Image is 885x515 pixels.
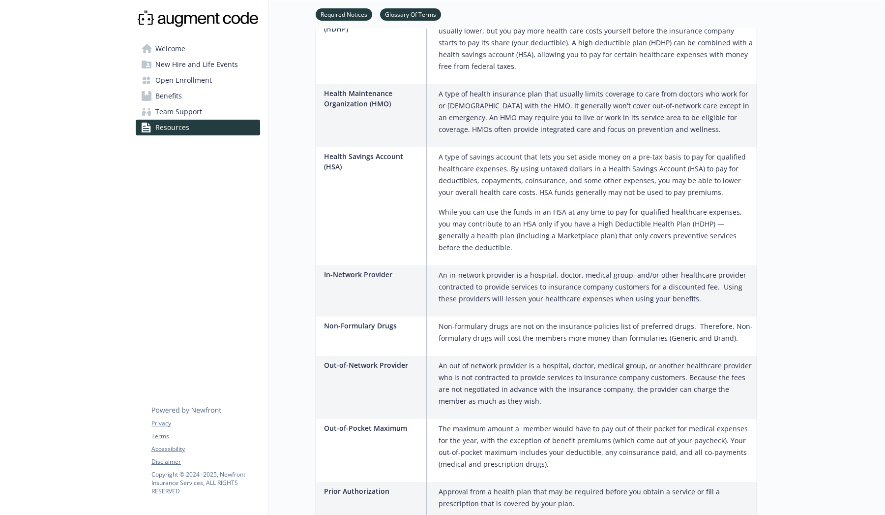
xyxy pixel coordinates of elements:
a: Accessibility [151,445,260,453]
span: Open Enrollment [155,72,212,88]
a: Benefits [136,88,260,104]
p: Prior Authorization [324,486,422,496]
p: A type of savings account that lets you set aside money on a pre-tax basis to pay for qualified h... [439,151,753,198]
p: Approval from a health plan that may be required before you obtain a service or fill a prescripti... [439,486,753,510]
p: An in-network provider is a hospital, doctor, medical group, and/or other healthcare provider con... [439,269,753,305]
a: Required Notices [316,9,372,19]
p: Out-of-Pocket Maximum [324,423,422,433]
p: An out of network provider is a hospital, doctor, medical group, or another healthcare provider w... [439,360,753,407]
p: Health Maintenance Organization (HMO) [324,88,422,109]
span: Benefits [155,88,182,104]
p: While you can use the funds in an HSA at any time to pay for qualified healthcare expenses, you m... [439,206,753,254]
p: A type of health insurance plan that usually limits coverage to care from doctors who work for or... [439,88,753,135]
span: Welcome [155,41,185,57]
a: Open Enrollment [136,72,260,88]
p: The maximum amount a member would have to pay out of their pocket for medical expenses for the ye... [439,423,753,470]
a: Privacy [151,419,260,428]
span: New Hire and Life Events [155,57,238,72]
span: Team Support [155,104,202,120]
p: Out-of-Network Provider [324,360,422,370]
p: Copyright © 2024 - 2025 , Newfront Insurance Services, ALL RIGHTS RESERVED [151,470,260,495]
a: Resources [136,120,260,135]
a: Terms [151,432,260,441]
p: A plan with a higher deductible than a traditional insurance plan. The monthly premium is usually... [439,13,753,72]
p: Non-formulary drugs are not on the insurance policies list of preferred drugs. Therefore, Non-for... [439,321,753,344]
a: Disclaimer [151,457,260,466]
p: Health Savings Account (HSA) [324,151,422,172]
a: Glossary Of Terms [380,9,441,19]
p: Non-Formulary Drugs [324,321,422,331]
p: In-Network Provider [324,269,422,280]
span: Resources [155,120,189,135]
a: Welcome [136,41,260,57]
a: Team Support [136,104,260,120]
a: New Hire and Life Events [136,57,260,72]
